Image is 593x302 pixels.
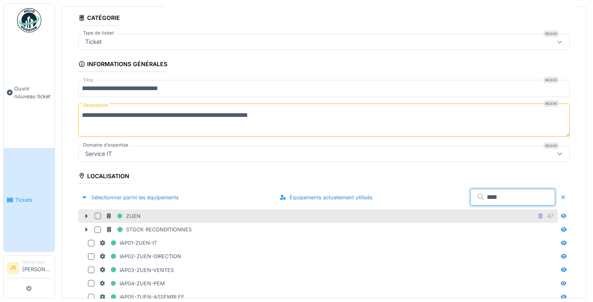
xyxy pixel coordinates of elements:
[22,259,51,276] li: [PERSON_NAME]
[99,278,165,289] div: IAP04-ZUEN-PEM
[78,58,167,72] div: Informations générales
[4,37,55,148] a: Ouvrir nouveau ticket
[544,30,559,37] div: Requis
[81,30,116,37] label: Type de ticket
[82,37,105,46] div: Ticket
[78,170,129,184] div: Localisation
[78,192,182,203] div: Sélectionner parmi les équipements
[4,148,55,252] a: Tickets
[82,149,115,158] div: Service IT
[7,259,51,278] a: JR Demandeur[PERSON_NAME]
[106,211,141,221] div: ZUEN
[99,238,157,248] div: IAP01-ZUEN-IT
[544,100,559,107] div: Requis
[78,12,120,26] div: Catégorie
[15,196,51,204] span: Tickets
[14,85,51,100] span: Ouvrir nouveau ticket
[99,265,174,275] div: IAP03-ZUEN-VENTES
[17,8,41,32] img: Badge_color-CXgf-gQk.svg
[276,192,376,203] div: Équipements actuellement utilisés
[81,142,130,149] label: Domaine d'expertise
[99,251,181,261] div: IAP02-ZUEN-DIRECTION
[7,262,19,274] li: JR
[99,292,184,302] div: IAP05-ZUEN-ASSEMBLEE
[547,212,553,220] div: 47
[544,142,559,149] div: Requis
[106,224,192,235] div: STOCK RECONDITIONNES
[22,259,51,265] div: Demandeur
[81,77,95,84] label: Titre
[544,77,559,83] div: Requis
[81,100,110,110] label: Description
